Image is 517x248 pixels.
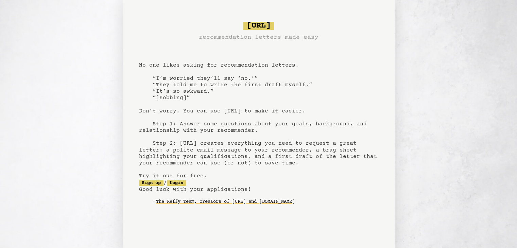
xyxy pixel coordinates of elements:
[199,33,318,42] h3: recommendation letters made easy
[139,180,163,186] a: Sign up
[167,180,186,186] a: Login
[139,19,378,218] pre: No one likes asking for recommendation letters. “I’m worried they’ll say ‘no.’” “They told me to ...
[153,198,378,205] div: -
[156,196,295,207] a: The Reffy Team, creators of [URL] and [DOMAIN_NAME]
[243,22,274,30] span: [URL]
